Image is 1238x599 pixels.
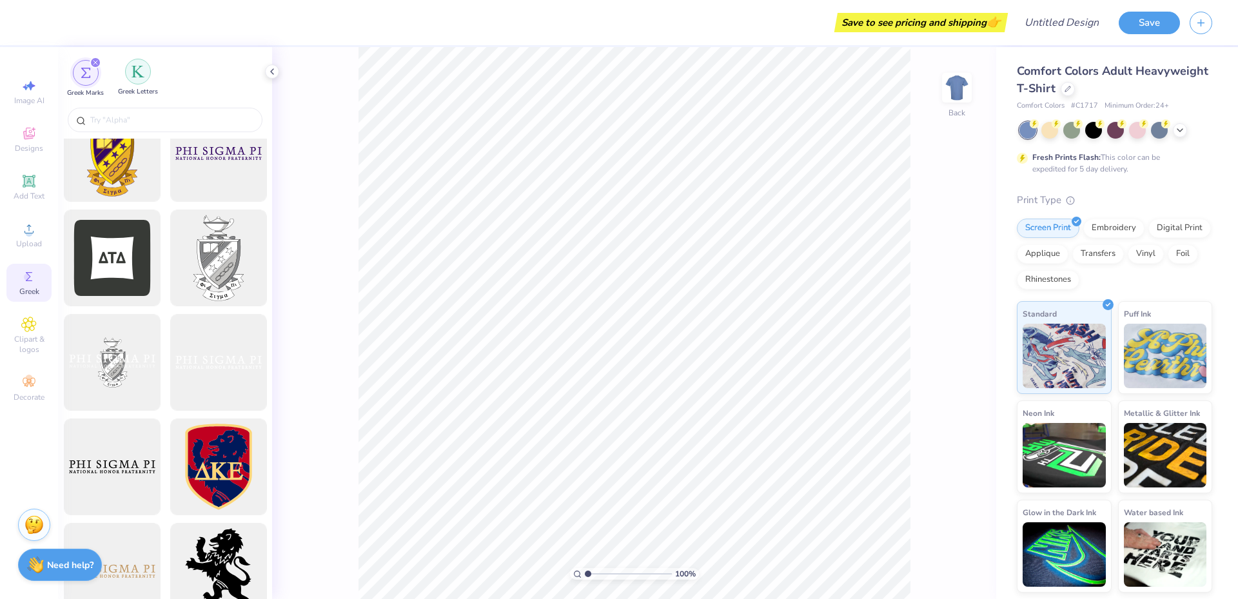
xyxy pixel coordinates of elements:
div: Digital Print [1148,219,1211,238]
div: Print Type [1017,193,1212,208]
span: Clipart & logos [6,334,52,355]
span: Glow in the Dark Ink [1023,506,1096,519]
div: This color can be expedited for 5 day delivery. [1032,152,1191,175]
img: Glow in the Dark Ink [1023,522,1106,587]
span: Greek [19,286,39,297]
span: Comfort Colors Adult Heavyweight T-Shirt [1017,63,1208,96]
span: Image AI [14,95,44,106]
span: Neon Ink [1023,406,1054,420]
div: filter for Greek Marks [67,60,104,98]
input: Try "Alpha" [89,113,254,126]
div: Screen Print [1017,219,1079,238]
img: Greek Letters Image [132,65,144,78]
div: Foil [1168,244,1198,264]
div: Save to see pricing and shipping [838,13,1005,32]
button: filter button [67,60,104,98]
span: 100 % [675,568,696,580]
strong: Need help? [47,559,93,571]
div: Vinyl [1128,244,1164,264]
img: Metallic & Glitter Ink [1124,423,1207,487]
span: Upload [16,239,42,249]
img: Water based Ink [1124,522,1207,587]
strong: Fresh Prints Flash: [1032,152,1101,162]
span: Decorate [14,392,44,402]
img: Standard [1023,324,1106,388]
input: Untitled Design [1014,10,1109,35]
div: Applique [1017,244,1068,264]
img: Greek Marks Image [81,68,91,78]
span: Greek Marks [67,88,104,98]
button: filter button [118,60,158,98]
img: Back [944,75,970,101]
div: filter for Greek Letters [118,59,158,97]
span: # C1717 [1071,101,1098,112]
span: Designs [15,143,43,153]
img: Neon Ink [1023,423,1106,487]
div: Back [948,107,965,119]
span: Metallic & Glitter Ink [1124,406,1200,420]
button: Save [1119,12,1180,34]
span: Comfort Colors [1017,101,1065,112]
span: 👉 [987,14,1001,30]
span: Standard [1023,307,1057,320]
div: Rhinestones [1017,270,1079,290]
span: Greek Letters [118,87,158,97]
div: Embroidery [1083,219,1145,238]
span: Puff Ink [1124,307,1151,320]
span: Add Text [14,191,44,201]
img: Puff Ink [1124,324,1207,388]
span: Minimum Order: 24 + [1105,101,1169,112]
span: Water based Ink [1124,506,1183,519]
div: Transfers [1072,244,1124,264]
